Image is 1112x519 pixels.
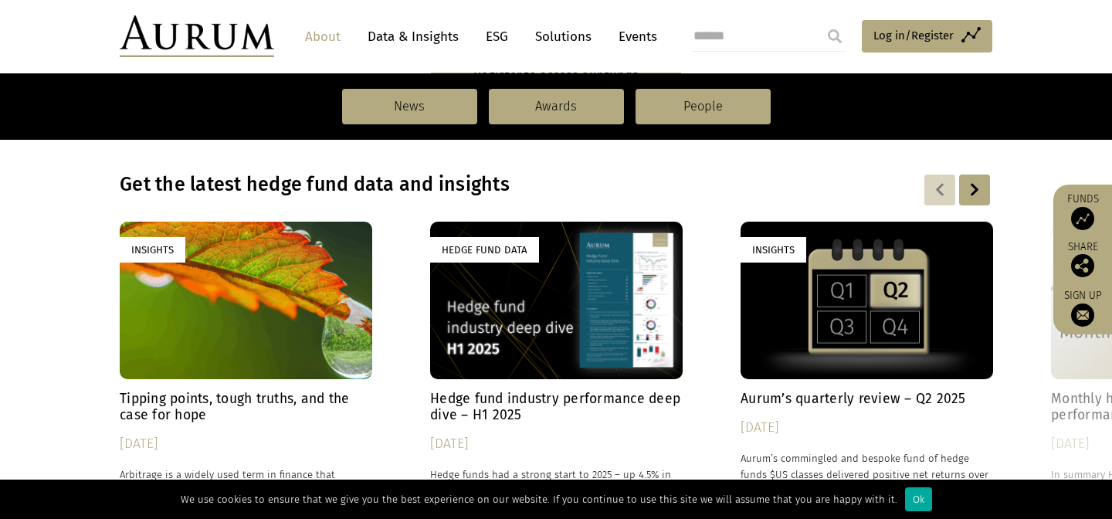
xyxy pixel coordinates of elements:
[120,173,793,196] h3: Get the latest hedge fund data and insights
[120,237,185,263] div: Insights
[741,391,993,407] h4: Aurum’s quarterly review – Q2 2025
[1071,207,1094,230] img: Access Funds
[905,487,932,511] div: Ok
[611,22,657,51] a: Events
[741,417,993,439] div: [DATE]
[430,466,683,515] p: Hedge funds had a strong start to 2025 – up 4.5% in H1, albeit they underperformed bonds, +7.3% a...
[819,21,850,52] input: Submit
[862,20,992,53] a: Log in/Register
[360,22,466,51] a: Data & Insights
[527,22,599,51] a: Solutions
[430,237,539,263] div: Hedge Fund Data
[1061,192,1104,230] a: Funds
[342,89,477,124] a: News
[120,433,372,455] div: [DATE]
[120,391,372,423] h4: Tipping points, tough truths, and the case for hope
[430,433,683,455] div: [DATE]
[1071,254,1094,277] img: Share this post
[741,237,806,263] div: Insights
[1061,289,1104,327] a: Sign up
[1071,304,1094,327] img: Sign up to our newsletter
[1061,242,1104,277] div: Share
[297,22,348,51] a: About
[489,89,624,124] a: Awards
[741,450,993,516] p: Aurum’s commingled and bespoke fund of hedge funds $US classes delivered positive net returns ove...
[636,89,771,124] a: People
[478,22,516,51] a: ESG
[873,26,954,45] span: Log in/Register
[120,15,274,57] img: Aurum
[430,391,683,423] h4: Hedge fund industry performance deep dive – H1 2025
